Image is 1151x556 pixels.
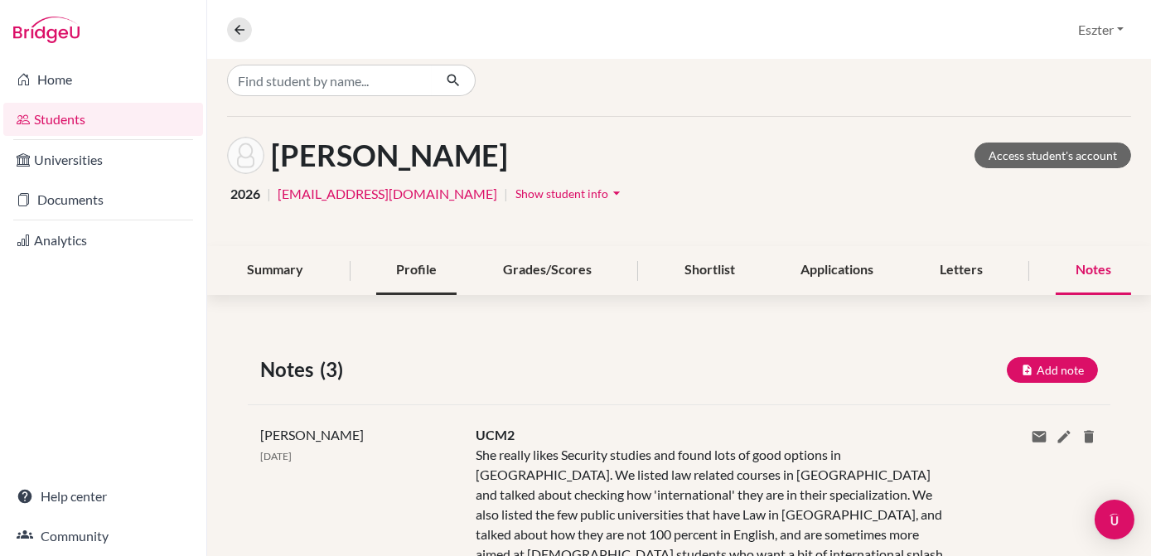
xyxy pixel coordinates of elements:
[665,246,755,295] div: Shortlist
[227,65,433,96] input: Find student by name...
[504,184,508,204] span: |
[483,246,612,295] div: Grades/Scores
[260,450,292,462] span: [DATE]
[13,17,80,43] img: Bridge-U
[3,480,203,513] a: Help center
[3,183,203,216] a: Documents
[271,138,508,173] h1: [PERSON_NAME]
[227,137,264,174] img: Lili Berczeli's avatar
[320,355,350,384] span: (3)
[376,246,457,295] div: Profile
[278,184,497,204] a: [EMAIL_ADDRESS][DOMAIN_NAME]
[3,103,203,136] a: Students
[230,184,260,204] span: 2026
[476,427,515,442] span: UCM2
[920,246,1003,295] div: Letters
[260,427,364,442] span: [PERSON_NAME]
[3,63,203,96] a: Home
[515,181,626,206] button: Show student infoarrow_drop_down
[1056,246,1131,295] div: Notes
[974,143,1131,168] a: Access student's account
[3,520,203,553] a: Community
[260,355,320,384] span: Notes
[227,246,323,295] div: Summary
[1095,500,1134,539] div: Open Intercom Messenger
[608,185,625,201] i: arrow_drop_down
[3,224,203,257] a: Analytics
[515,186,608,201] span: Show student info
[781,246,893,295] div: Applications
[1007,357,1098,383] button: Add note
[3,143,203,176] a: Universities
[267,184,271,204] span: |
[1071,14,1131,46] button: Eszter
